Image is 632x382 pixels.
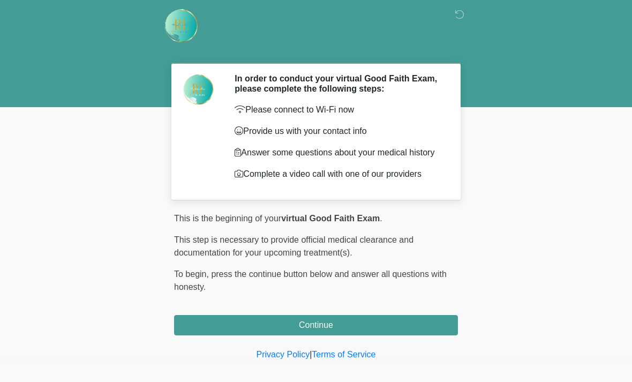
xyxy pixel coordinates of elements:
p: Complete a video call with one of our providers [235,168,442,181]
h2: In order to conduct your virtual Good Faith Exam, please complete the following steps: [235,73,442,94]
span: press the continue button below and answer all questions with honesty. [174,269,447,291]
span: This is the beginning of your [174,214,281,223]
strong: virtual Good Faith Exam [281,214,380,223]
a: | [310,350,312,359]
img: Agent Avatar [182,73,214,106]
a: Terms of Service [312,350,375,359]
span: To begin, [174,269,211,279]
img: Rehydrate Aesthetics & Wellness Logo [163,8,199,43]
p: Provide us with your contact info [235,125,442,138]
p: Answer some questions about your medical history [235,146,442,159]
span: This step is necessary to provide official medical clearance and documentation for your upcoming ... [174,235,413,257]
span: . [380,214,382,223]
button: Continue [174,315,458,335]
a: Privacy Policy [257,350,310,359]
p: Please connect to Wi-Fi now [235,103,442,116]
